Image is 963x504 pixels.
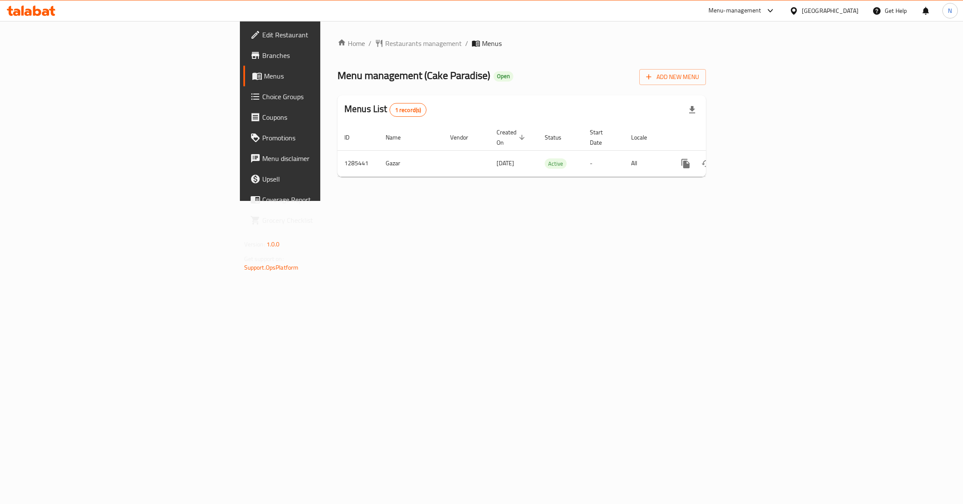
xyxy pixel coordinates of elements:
div: Menu-management [708,6,761,16]
span: Get support on: [244,253,284,264]
table: enhanced table [337,124,765,177]
span: N [948,6,952,15]
div: Export file [682,100,702,120]
a: Grocery Checklist [243,210,401,231]
span: Promotions [262,133,394,143]
a: Menus [243,66,401,86]
span: Open [494,73,513,80]
a: Coverage Report [243,189,401,210]
span: Upsell [262,174,394,184]
span: Choice Groups [262,91,394,102]
span: Menus [482,38,502,49]
span: 1.0.0 [267,239,280,250]
span: Created On [497,127,528,148]
span: Menus [264,71,394,81]
td: - [583,150,624,176]
span: Grocery Checklist [262,215,394,225]
nav: breadcrumb [337,38,706,49]
span: Edit Restaurant [262,30,394,40]
span: Branches [262,50,394,61]
span: Restaurants management [385,38,462,49]
li: / [465,38,468,49]
span: Coupons [262,112,394,122]
span: Menu disclaimer [262,153,394,164]
h2: Menus List [344,103,426,117]
span: Start Date [590,127,614,148]
span: [DATE] [497,158,514,169]
span: Coverage Report [262,194,394,205]
span: Version: [244,239,265,250]
span: ID [344,132,361,143]
a: Restaurants management [375,38,462,49]
a: Coupons [243,107,401,128]
span: Status [545,132,573,143]
div: Total records count [389,103,427,117]
th: Actions [669,124,765,151]
button: more [675,153,696,174]
a: Branches [243,45,401,66]
button: Add New Menu [639,69,706,85]
a: Support.OpsPlatform [244,262,299,273]
span: Menu management ( Cake Paradise ) [337,66,490,85]
a: Promotions [243,128,401,148]
span: 1 record(s) [390,106,426,114]
span: Locale [631,132,658,143]
span: Add New Menu [646,72,699,82]
button: Change Status [696,153,717,174]
a: Upsell [243,169,401,189]
span: Name [386,132,412,143]
td: All [624,150,669,176]
a: Choice Groups [243,86,401,107]
a: Menu disclaimer [243,148,401,169]
span: Active [545,159,567,169]
div: [GEOGRAPHIC_DATA] [802,6,859,15]
td: Gazar [379,150,443,176]
a: Edit Restaurant [243,24,401,45]
div: Open [494,71,513,82]
span: Vendor [450,132,479,143]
